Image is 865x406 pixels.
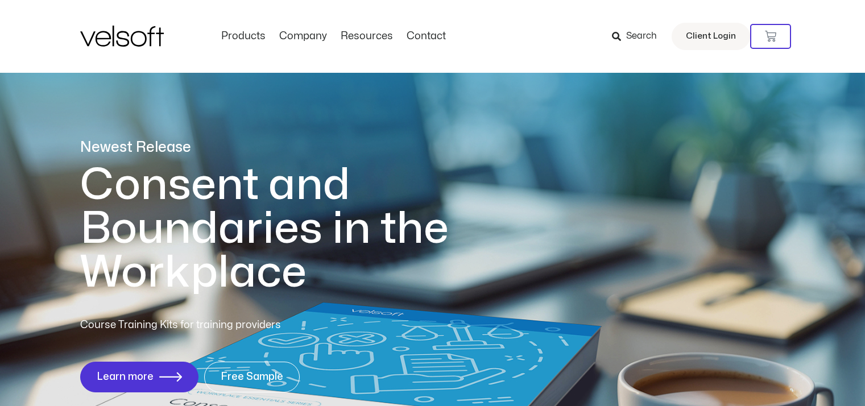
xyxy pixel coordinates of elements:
[672,23,750,50] a: Client Login
[221,371,283,383] span: Free Sample
[214,30,272,43] a: ProductsMenu Toggle
[686,29,736,44] span: Client Login
[80,362,198,392] a: Learn more
[80,26,164,47] img: Velsoft Training Materials
[400,30,453,43] a: ContactMenu Toggle
[80,138,495,158] p: Newest Release
[626,29,657,44] span: Search
[97,371,154,383] span: Learn more
[612,27,665,46] a: Search
[80,317,363,333] p: Course Training Kits for training providers
[204,362,300,392] a: Free Sample
[272,30,334,43] a: CompanyMenu Toggle
[80,163,495,295] h1: Consent and Boundaries in the Workplace
[214,30,453,43] nav: Menu
[334,30,400,43] a: ResourcesMenu Toggle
